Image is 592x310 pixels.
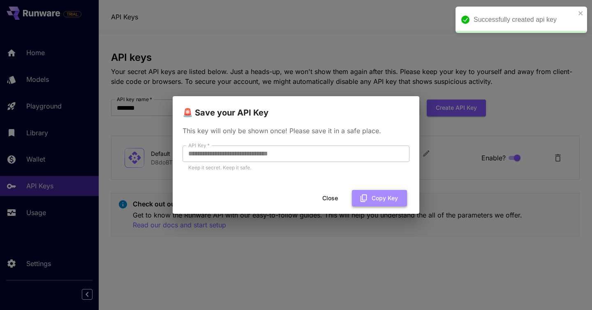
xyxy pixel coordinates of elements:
div: Successfully created api key [474,15,576,25]
button: Copy Key [352,190,407,207]
p: Keep it secret. Keep it safe. [188,164,404,172]
label: API Key [188,142,210,149]
button: close [578,10,584,16]
button: Close [312,190,349,207]
h2: 🚨 Save your API Key [173,96,419,119]
p: This key will only be shown once! Please save it in a safe place. [183,126,409,136]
